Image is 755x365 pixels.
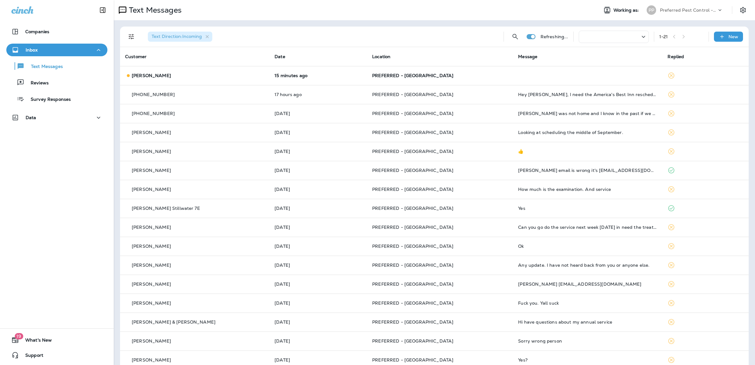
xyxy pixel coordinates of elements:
[372,92,453,97] span: PREFERRED - [GEOGRAPHIC_DATA]
[275,149,362,154] p: Aug 12, 2025 12:06 PM
[372,149,453,154] span: PREFERRED - [GEOGRAPHIC_DATA]
[518,244,657,249] div: Ok
[132,92,175,97] p: [PHONE_NUMBER]
[372,224,453,230] span: PREFERRED - [GEOGRAPHIC_DATA]
[25,64,63,70] p: Text Messages
[132,357,171,362] p: [PERSON_NAME]
[541,34,568,39] p: Refreshing...
[518,263,657,268] div: Any update. I have not heard back from you or anyone else.
[518,282,657,287] div: Pam Cooper Mzpycoop@gmail.com
[6,59,107,73] button: Text Messages
[19,338,52,345] span: What's New
[132,149,171,154] p: [PERSON_NAME]
[6,76,107,89] button: Reviews
[518,301,657,306] div: Fuck you. Yall suck
[372,54,390,59] span: Location
[275,206,362,211] p: Aug 8, 2025 01:03 PM
[125,54,147,59] span: Customer
[372,205,453,211] span: PREFERRED - [GEOGRAPHIC_DATA]
[132,168,171,173] p: [PERSON_NAME]
[6,92,107,106] button: Survey Responses
[24,80,49,86] p: Reviews
[275,319,362,325] p: Aug 5, 2025 12:43 PM
[132,301,171,306] p: [PERSON_NAME]
[372,111,453,116] span: PREFERRED - [GEOGRAPHIC_DATA]
[25,29,49,34] p: Companies
[132,111,175,116] p: [PHONE_NUMBER]
[132,225,171,230] p: [PERSON_NAME]
[132,338,171,344] p: [PERSON_NAME]
[518,225,657,230] div: Can you go do the service next week on Tuesday in need the treatment inside too.
[659,34,668,39] div: 1 - 21
[132,187,171,192] p: [PERSON_NAME]
[132,282,171,287] p: [PERSON_NAME]
[275,263,362,268] p: Aug 7, 2025 12:16 PM
[518,338,657,344] div: Sorry wrong person
[518,168,657,173] div: Jose barajas email is wrong it's najvero@hotmail.com
[372,130,453,135] span: PREFERRED - [GEOGRAPHIC_DATA]
[6,25,107,38] button: Companies
[372,357,453,363] span: PREFERRED - [GEOGRAPHIC_DATA]
[132,263,171,268] p: [PERSON_NAME]
[132,206,200,211] p: [PERSON_NAME] Stillwater 7E
[518,54,537,59] span: Message
[275,92,362,97] p: Aug 18, 2025 03:22 PM
[148,32,212,42] div: Text Direction:Incoming
[372,338,453,344] span: PREFERRED - [GEOGRAPHIC_DATA]
[275,168,362,173] p: Aug 12, 2025 09:17 AM
[94,4,112,16] button: Collapse Sidebar
[372,167,453,173] span: PREFERRED - [GEOGRAPHIC_DATA]
[372,300,453,306] span: PREFERRED - [GEOGRAPHIC_DATA]
[275,338,362,344] p: Aug 5, 2025 10:48 AM
[6,44,107,56] button: Inbox
[509,30,522,43] button: Search Messages
[613,8,640,13] span: Working as:
[518,130,657,135] div: Looking at scheduling the middle of September.
[275,73,362,78] p: Aug 19, 2025 08:34 AM
[275,282,362,287] p: Aug 5, 2025 04:19 PM
[275,244,362,249] p: Aug 8, 2025 10:06 AM
[275,54,285,59] span: Date
[372,186,453,192] span: PREFERRED - [GEOGRAPHIC_DATA]
[518,149,657,154] div: 👍
[275,225,362,230] p: Aug 8, 2025 10:28 AM
[372,262,453,268] span: PREFERRED - [GEOGRAPHIC_DATA]
[132,73,171,78] p: [PERSON_NAME]
[372,281,453,287] span: PREFERRED - [GEOGRAPHIC_DATA]
[132,244,171,249] p: [PERSON_NAME]
[647,5,656,15] div: PP
[132,319,215,325] p: [PERSON_NAME] & [PERSON_NAME]
[728,34,738,39] p: New
[6,334,107,346] button: 19What's New
[275,357,362,362] p: Aug 5, 2025 10:06 AM
[152,33,202,39] span: Text Direction : Incoming
[275,301,362,306] p: Aug 5, 2025 01:31 PM
[737,4,749,16] button: Settings
[518,319,657,325] div: Hi have questions about my annual service
[518,206,657,211] div: Yes
[372,319,453,325] span: PREFERRED - [GEOGRAPHIC_DATA]
[24,97,71,103] p: Survey Responses
[19,353,43,360] span: Support
[667,54,684,59] span: Replied
[372,73,453,78] span: PREFERRED - [GEOGRAPHIC_DATA]
[125,30,138,43] button: Filters
[518,111,657,116] div: Stacie Mell was not home and I know in the past if we didn't treat interior, she would have a con...
[660,8,717,13] p: Preferred Pest Control - Palmetto
[518,92,657,97] div: Hey Karla, I need the America's Best Inn rescheduled because they didn't get the notification tha...
[518,357,657,362] div: Yes?
[132,130,171,135] p: [PERSON_NAME]
[275,111,362,116] p: Aug 15, 2025 03:16 PM
[6,349,107,362] button: Support
[518,187,657,192] div: How much is the examination. And service
[372,243,453,249] span: PREFERRED - [GEOGRAPHIC_DATA]
[126,5,182,15] p: Text Messages
[6,111,107,124] button: Data
[26,47,38,52] p: Inbox
[275,187,362,192] p: Aug 8, 2025 07:26 PM
[26,115,36,120] p: Data
[15,333,23,339] span: 19
[275,130,362,135] p: Aug 12, 2025 04:49 PM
